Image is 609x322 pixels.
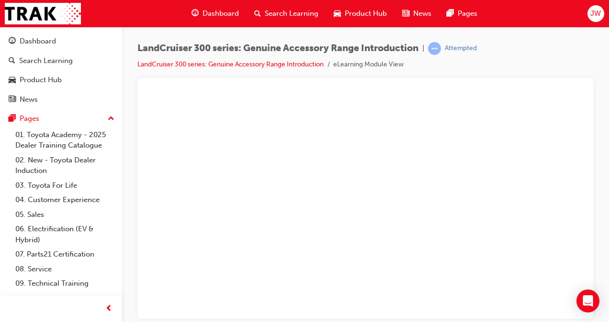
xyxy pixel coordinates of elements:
a: news-iconNews [395,4,439,23]
a: News [4,91,118,108]
a: Search Learning [4,52,118,70]
span: news-icon [402,8,409,20]
a: search-iconSearch Learning [247,4,326,23]
span: learningRecordVerb_ATTEMPT-icon [428,42,441,55]
a: LandCruiser 300 series: Genuine Accessory Range Introduction [137,60,324,68]
button: JW [587,5,604,22]
span: Product Hub [345,8,387,19]
a: pages-iconPages [439,4,485,23]
span: guage-icon [9,37,16,46]
a: 06. Electrification (EV & Hybrid) [11,222,118,247]
a: Dashboard [4,32,118,50]
span: | [422,43,424,54]
div: Attempted [445,44,477,53]
li: eLearning Module View [333,59,404,70]
a: 02. New - Toyota Dealer Induction [11,153,118,178]
div: Product Hub [20,75,62,86]
button: Pages [4,110,118,128]
div: Search Learning [19,55,73,66]
a: 01. Toyota Academy - 2025 Dealer Training Catalogue [11,128,118,153]
span: pages-icon [9,115,16,123]
span: JW [590,8,601,19]
a: 03. Toyota For Life [11,178,118,193]
span: pages-icon [447,8,454,20]
a: Product Hub [4,71,118,89]
span: search-icon [254,8,261,20]
a: 05. Sales [11,207,118,222]
span: LandCruiser 300 series: Genuine Accessory Range Introduction [137,43,418,54]
div: Open Intercom Messenger [576,290,599,312]
span: news-icon [9,96,16,104]
span: car-icon [334,8,341,20]
a: car-iconProduct Hub [326,4,395,23]
a: guage-iconDashboard [184,4,247,23]
span: Dashboard [203,8,239,19]
span: Pages [458,8,477,19]
span: News [413,8,431,19]
span: prev-icon [105,303,113,315]
img: Trak [5,3,81,24]
a: 08. Service [11,262,118,277]
span: Search Learning [265,8,318,19]
a: 10. TUNE Rev-Up Training [11,291,118,306]
div: Dashboard [20,36,56,47]
a: 04. Customer Experience [11,193,118,207]
span: guage-icon [192,8,199,20]
a: 07. Parts21 Certification [11,247,118,262]
span: car-icon [9,76,16,85]
div: News [20,94,38,105]
span: up-icon [108,113,114,125]
div: Pages [20,113,39,124]
span: search-icon [9,57,15,65]
button: DashboardSearch LearningProduct HubNews [4,31,118,110]
a: 09. Technical Training [11,276,118,291]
